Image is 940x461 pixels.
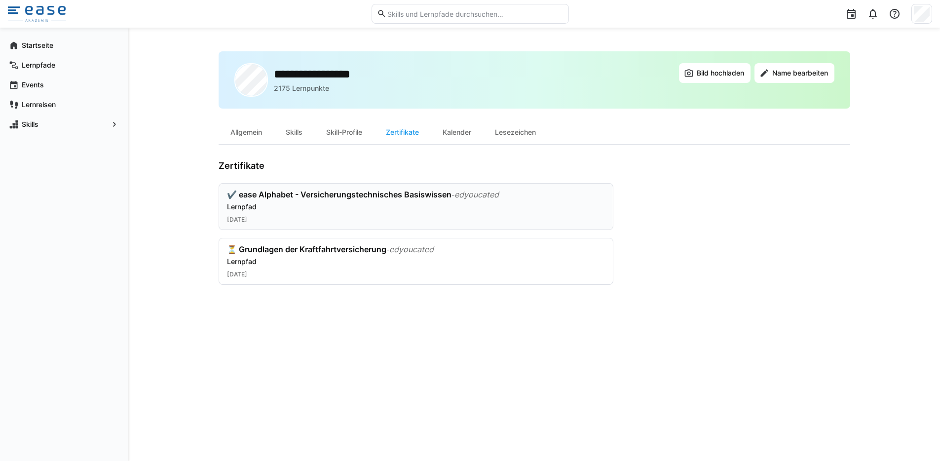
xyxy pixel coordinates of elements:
[431,120,483,144] div: Kalender
[679,63,751,83] button: Bild hochladen
[454,190,499,199] span: edyoucated
[227,244,386,254] span: ⏳ Grundlagen der Kraftfahrtversicherung
[771,68,829,78] span: Name bearbeiten
[389,244,434,254] span: edyoucated
[451,191,454,199] span: -
[483,120,548,144] div: Lesezeichen
[219,160,264,171] h3: Zertifikate
[274,120,314,144] div: Skills
[386,9,563,18] input: Skills und Lernpfade durchsuchen…
[227,202,605,212] div: Lernpfad
[695,68,746,78] span: Bild hochladen
[386,245,389,254] span: -
[227,257,605,267] div: Lernpfad
[314,120,374,144] div: Skill-Profile
[754,63,834,83] button: Name bearbeiten
[274,83,329,93] p: 2175 Lernpunkte
[227,190,451,199] span: ✔️ ease Alphabet - Versicherungstechnisches Basiswissen
[219,120,274,144] div: Allgemein
[227,216,605,224] div: [DATE]
[374,120,431,144] div: Zertifikate
[227,270,605,278] div: [DATE]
